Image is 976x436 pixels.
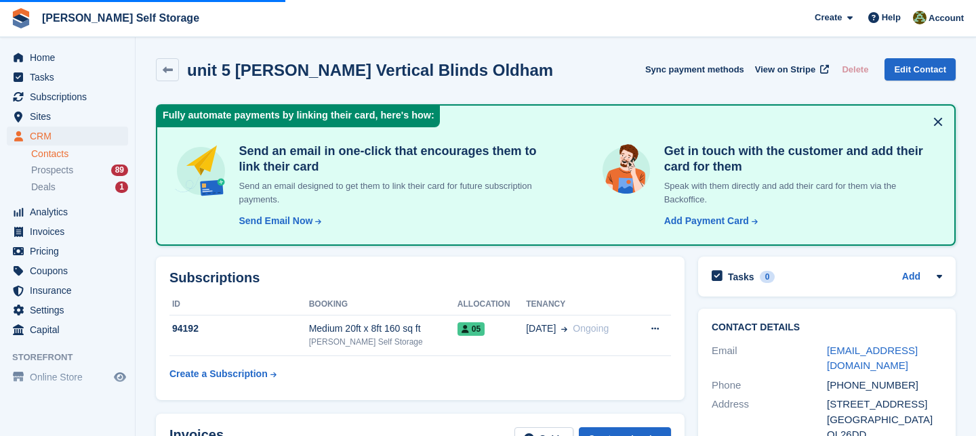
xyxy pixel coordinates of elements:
[7,242,128,261] a: menu
[115,181,128,193] div: 1
[234,179,546,206] p: Send an email designed to get them to link their card for future subscription payments.
[599,144,653,197] img: get-in-touch-e3e95b6451f4e49772a6039d3abdde126589d6f45a760754adfa51be33bf0f70.svg
[750,58,832,81] a: View on Stripe
[30,127,111,146] span: CRM
[755,63,815,77] span: View on Stripe
[7,87,128,106] a: menu
[31,164,73,177] span: Prospects
[573,323,609,334] span: Ongoing
[457,322,485,336] span: 05
[239,214,313,228] div: Send Email Now
[7,127,128,146] a: menu
[31,181,56,194] span: Deals
[309,294,457,315] th: Booking
[526,322,556,336] span: [DATE]
[309,336,457,348] div: [PERSON_NAME] Self Storage
[712,322,942,333] h2: Contact Details
[157,106,440,127] div: Fully automate payments by linking their card, here's how:
[30,68,111,87] span: Tasks
[30,202,111,221] span: Analytics
[30,301,111,320] span: Settings
[659,214,759,228] a: Add Payment Card
[526,294,634,315] th: Tenancy
[169,270,671,286] h2: Subscriptions
[7,368,128,387] a: menu
[659,144,938,174] h4: Get in touch with the customer and add their card for them
[712,378,827,393] div: Phone
[902,269,920,285] a: Add
[827,397,942,412] div: [STREET_ADDRESS]
[31,163,128,177] a: Prospects 89
[234,144,546,174] h4: Send an email in one-click that encourages them to link their card
[827,345,918,372] a: [EMAIL_ADDRESS][DOMAIN_NAME]
[169,362,277,387] a: Create a Subscription
[7,68,128,87] a: menu
[664,214,749,228] div: Add Payment Card
[169,367,268,381] div: Create a Subscription
[30,107,111,126] span: Sites
[30,87,111,106] span: Subscriptions
[815,11,842,24] span: Create
[30,368,111,387] span: Online Store
[882,11,901,24] span: Help
[457,294,526,315] th: Allocation
[169,322,309,336] div: 94192
[913,11,927,24] img: Karl
[174,144,228,198] img: send-email-b5881ef4c8f827a638e46e229e590028c7e36e3a6c99d2365469aff88783de13.svg
[31,180,128,194] a: Deals 1
[884,58,956,81] a: Edit Contact
[30,320,111,339] span: Capital
[760,271,775,283] div: 0
[659,179,938,206] p: Speak with them directly and add their card for them via the Backoffice.
[7,301,128,320] a: menu
[728,271,754,283] h2: Tasks
[309,322,457,336] div: Medium 20ft x 8ft 160 sq ft
[11,8,31,28] img: stora-icon-8386f47178a22dfd0bd8f6a31ec36ba5ce8667c1dd55bd0f319d3a0aa187defe.svg
[111,165,128,176] div: 89
[30,261,111,280] span: Coupons
[37,7,205,29] a: [PERSON_NAME] Self Storage
[169,294,309,315] th: ID
[836,58,874,81] button: Delete
[31,148,128,160] a: Contacts
[827,378,942,393] div: [PHONE_NUMBER]
[712,343,827,374] div: Email
[827,412,942,428] div: [GEOGRAPHIC_DATA]
[112,369,128,385] a: Preview store
[929,12,964,25] span: Account
[187,61,553,79] h2: unit 5 [PERSON_NAME] Vertical Blinds Oldham
[7,222,128,241] a: menu
[30,242,111,261] span: Pricing
[30,222,111,241] span: Invoices
[7,261,128,280] a: menu
[7,107,128,126] a: menu
[30,281,111,300] span: Insurance
[7,281,128,300] a: menu
[7,48,128,67] a: menu
[7,320,128,339] a: menu
[645,58,744,81] button: Sync payment methods
[30,48,111,67] span: Home
[12,351,135,364] span: Storefront
[7,202,128,221] a: menu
